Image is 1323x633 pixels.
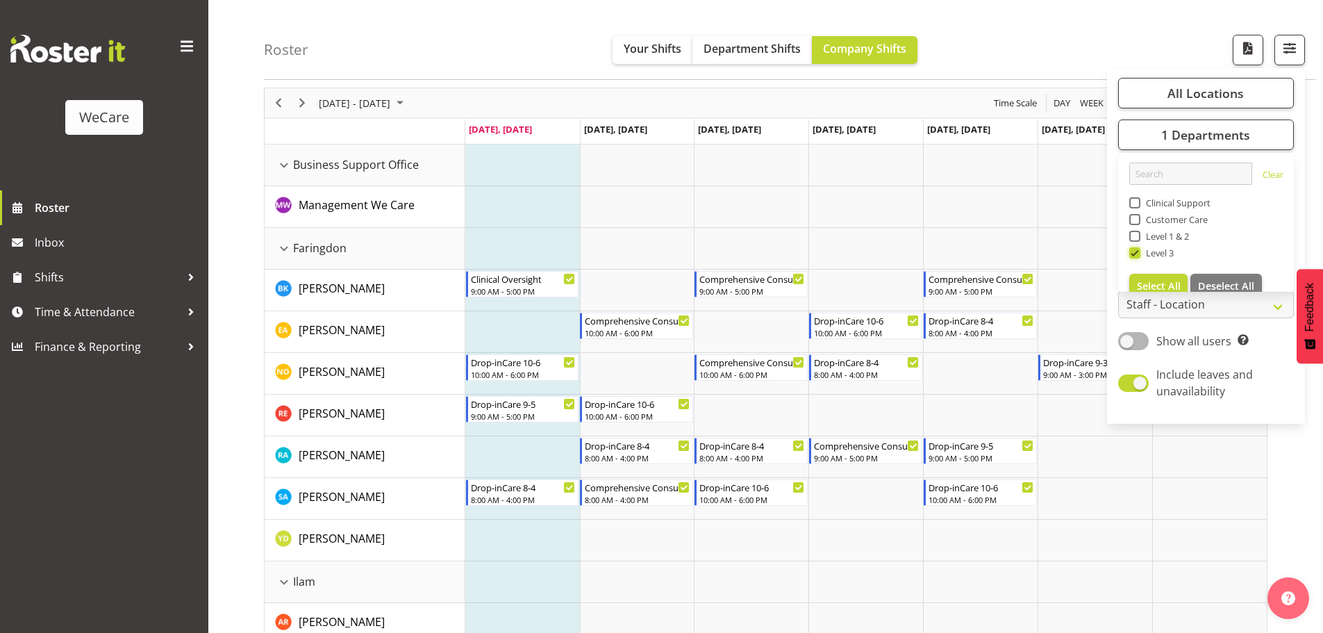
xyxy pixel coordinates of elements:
[1051,94,1073,112] button: Timeline Day
[1038,354,1151,381] div: Natasha Ottley"s event - Drop-inCare 9-3 Begin From Saturday, September 13, 2025 at 9:00:00 AM GM...
[293,156,419,173] span: Business Support Office
[10,35,125,63] img: Rosterit website logo
[293,573,315,590] span: Ilam
[699,355,804,369] div: Comprehensive Consult 10-6
[809,313,922,339] div: Ena Advincula"s event - Drop-inCare 10-6 Begin From Thursday, September 11, 2025 at 10:00:00 AM G...
[814,313,919,327] div: Drop-inCare 10-6
[299,363,385,380] a: [PERSON_NAME]
[929,452,1033,463] div: 9:00 AM - 5:00 PM
[992,94,1040,112] button: Time Scale
[924,271,1037,297] div: Brian Ko"s event - Comprehensive Consult 9-5 Begin From Friday, September 12, 2025 at 9:00:00 AM ...
[1190,274,1262,299] button: Deselect All
[299,488,385,505] a: [PERSON_NAME]
[1140,214,1208,225] span: Customer Care
[299,322,385,338] a: [PERSON_NAME]
[466,354,579,381] div: Natasha Ottley"s event - Drop-inCare 10-6 Begin From Monday, September 8, 2025 at 10:00:00 AM GMT...
[580,438,693,464] div: Rachna Anderson"s event - Drop-inCare 8-4 Begin From Tuesday, September 9, 2025 at 8:00:00 AM GMT...
[813,123,876,135] span: [DATE], [DATE]
[585,480,690,494] div: Comprehensive Consult 8-4
[814,369,919,380] div: 8:00 AM - 4:00 PM
[265,561,465,603] td: Ilam resource
[471,397,576,411] div: Drop-inCare 9-5
[927,123,990,135] span: [DATE], [DATE]
[1118,120,1294,150] button: 1 Departments
[699,452,804,463] div: 8:00 AM - 4:00 PM
[585,438,690,452] div: Drop-inCare 8-4
[290,88,314,117] div: Next
[1281,591,1295,605] img: help-xxl-2.png
[1167,85,1244,101] span: All Locations
[1161,126,1250,143] span: 1 Departments
[929,494,1033,505] div: 10:00 AM - 6:00 PM
[265,145,465,186] td: Business Support Office resource
[814,452,919,463] div: 9:00 AM - 5:00 PM
[265,228,465,270] td: Faringdon resource
[699,272,804,286] div: Comprehensive Consult 9-5
[1137,279,1181,293] span: Select All
[1274,35,1305,65] button: Filter Shifts
[580,313,693,339] div: Ena Advincula"s event - Comprehensive Consult 10-6 Begin From Tuesday, September 9, 2025 at 10:00...
[35,197,201,218] span: Roster
[1140,197,1211,208] span: Clinical Support
[1079,94,1105,112] span: Week
[79,107,129,128] div: WeCare
[299,530,385,547] a: [PERSON_NAME]
[267,88,290,117] div: Previous
[299,406,385,421] span: [PERSON_NAME]
[823,41,906,56] span: Company Shifts
[317,94,392,112] span: [DATE] - [DATE]
[471,411,576,422] div: 9:00 AM - 5:00 PM
[1118,78,1294,108] button: All Locations
[265,311,465,353] td: Ena Advincula resource
[299,489,385,504] span: [PERSON_NAME]
[265,395,465,436] td: Rachel Els resource
[699,369,804,380] div: 10:00 AM - 6:00 PM
[265,436,465,478] td: Rachna Anderson resource
[698,123,761,135] span: [DATE], [DATE]
[264,42,308,58] h4: Roster
[585,494,690,505] div: 8:00 AM - 4:00 PM
[814,438,919,452] div: Comprehensive Consult 9-5
[265,270,465,311] td: Brian Ko resource
[624,41,681,56] span: Your Shifts
[269,94,288,112] button: Previous
[580,479,693,506] div: Sarah Abbott"s event - Comprehensive Consult 8-4 Begin From Tuesday, September 9, 2025 at 8:00:00...
[580,396,693,422] div: Rachel Els"s event - Drop-inCare 10-6 Begin From Tuesday, September 9, 2025 at 10:00:00 AM GMT+12...
[265,353,465,395] td: Natasha Ottley resource
[1297,269,1323,363] button: Feedback - Show survey
[299,531,385,546] span: [PERSON_NAME]
[699,494,804,505] div: 10:00 AM - 6:00 PM
[466,271,579,297] div: Brian Ko"s event - Clinical Oversight Begin From Monday, September 8, 2025 at 9:00:00 AM GMT+12:0...
[293,240,347,256] span: Faringdon
[1129,274,1188,299] button: Select All
[924,313,1037,339] div: Ena Advincula"s event - Drop-inCare 8-4 Begin From Friday, September 12, 2025 at 8:00:00 AM GMT+1...
[814,355,919,369] div: Drop-inCare 8-4
[1140,247,1174,258] span: Level 3
[704,41,801,56] span: Department Shifts
[992,94,1038,112] span: Time Scale
[929,272,1033,286] div: Comprehensive Consult 9-5
[1078,94,1106,112] button: Timeline Week
[35,232,201,253] span: Inbox
[317,94,410,112] button: September 08 - 14, 2025
[585,327,690,338] div: 10:00 AM - 6:00 PM
[35,267,181,288] span: Shifts
[585,313,690,327] div: Comprehensive Consult 10-6
[466,396,579,422] div: Rachel Els"s event - Drop-inCare 9-5 Begin From Monday, September 8, 2025 at 9:00:00 AM GMT+12:00...
[814,327,919,338] div: 10:00 AM - 6:00 PM
[694,438,808,464] div: Rachna Anderson"s event - Drop-inCare 8-4 Begin From Wednesday, September 10, 2025 at 8:00:00 AM ...
[1043,369,1148,380] div: 9:00 AM - 3:00 PM
[699,286,804,297] div: 9:00 AM - 5:00 PM
[35,302,181,322] span: Time & Attendance
[299,447,385,463] a: [PERSON_NAME]
[929,286,1033,297] div: 9:00 AM - 5:00 PM
[613,36,692,64] button: Your Shifts
[265,186,465,228] td: Management We Care resource
[471,355,576,369] div: Drop-inCare 10-6
[299,197,415,213] span: Management We Care
[299,614,385,630] span: [PERSON_NAME]
[584,123,647,135] span: [DATE], [DATE]
[929,327,1033,338] div: 8:00 AM - 4:00 PM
